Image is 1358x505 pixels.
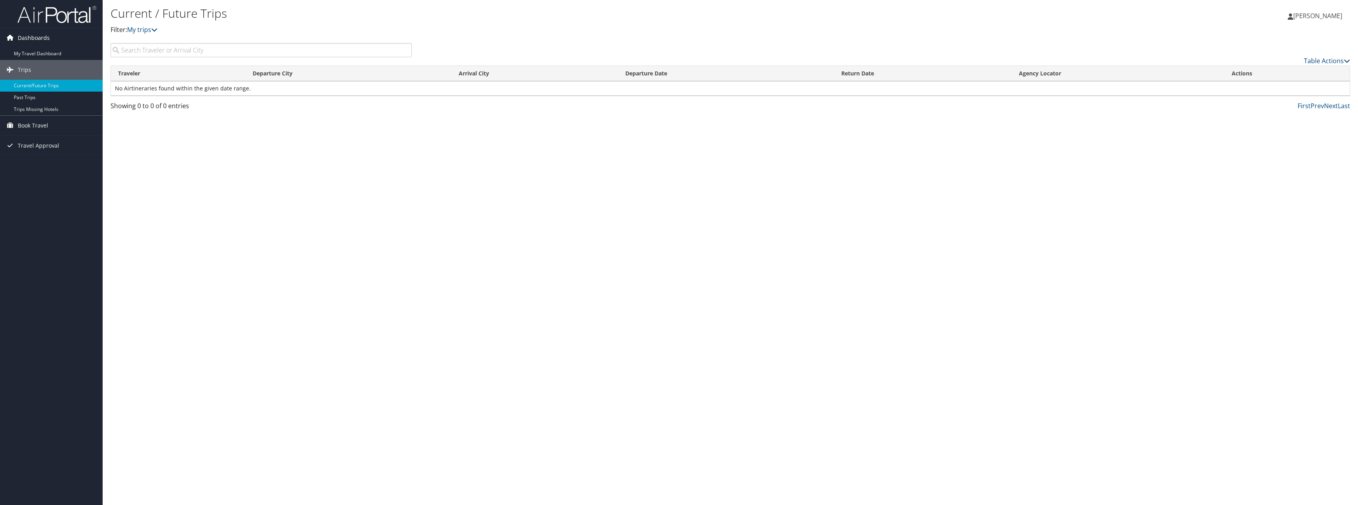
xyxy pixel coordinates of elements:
[111,43,412,57] input: Search Traveler or Arrival City
[111,81,1350,96] td: No Airtineraries found within the given date range.
[17,5,96,24] img: airportal-logo.png
[1012,66,1225,81] th: Agency Locator: activate to sort column ascending
[111,5,937,22] h1: Current / Future Trips
[246,66,452,81] th: Departure City: activate to sort column ascending
[1225,66,1350,81] th: Actions
[1298,101,1311,110] a: First
[18,136,59,156] span: Travel Approval
[1324,101,1338,110] a: Next
[111,66,246,81] th: Traveler: activate to sort column ascending
[127,25,158,34] a: My trips
[111,25,937,35] p: Filter:
[1288,4,1350,28] a: [PERSON_NAME]
[111,101,412,115] div: Showing 0 to 0 of 0 entries
[18,60,31,80] span: Trips
[1338,101,1350,110] a: Last
[1304,56,1350,65] a: Table Actions
[18,116,48,135] span: Book Travel
[18,28,50,48] span: Dashboards
[452,66,618,81] th: Arrival City: activate to sort column ascending
[1293,11,1342,20] span: [PERSON_NAME]
[618,66,834,81] th: Departure Date: activate to sort column descending
[1311,101,1324,110] a: Prev
[834,66,1012,81] th: Return Date: activate to sort column ascending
